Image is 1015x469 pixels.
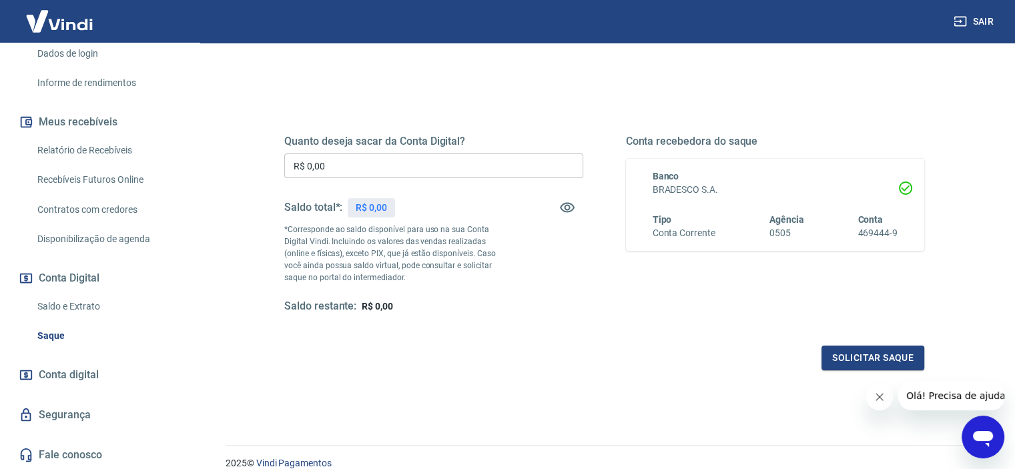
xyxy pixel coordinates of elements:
iframe: Fechar mensagem [866,384,893,410]
h5: Saldo restante: [284,300,356,314]
button: Meus recebíveis [16,107,184,137]
h6: Conta Corrente [653,226,715,240]
h5: Conta recebedora do saque [626,135,925,148]
a: Relatório de Recebíveis [32,137,184,164]
h6: BRADESCO S.A. [653,183,898,197]
p: R$ 0,00 [356,201,387,215]
a: Vindi Pagamentos [256,458,332,468]
a: Informe de rendimentos [32,69,184,97]
button: Solicitar saque [821,346,924,370]
a: Dados de login [32,40,184,67]
button: Conta Digital [16,264,184,293]
a: Segurança [16,400,184,430]
a: Saque [32,322,184,350]
a: Conta digital [16,360,184,390]
h5: Saldo total*: [284,201,342,214]
span: Conta digital [39,366,99,384]
h6: 469444-9 [858,226,898,240]
h6: 0505 [769,226,804,240]
span: Olá! Precisa de ajuda? [8,9,112,20]
iframe: Mensagem da empresa [898,381,1004,410]
span: Agência [769,214,804,225]
a: Contratos com credores [32,196,184,223]
a: Recebíveis Futuros Online [32,166,184,193]
span: Banco [653,171,679,181]
iframe: Botão para abrir a janela de mensagens [962,416,1004,458]
span: Tipo [653,214,672,225]
h5: Quanto deseja sacar da Conta Digital? [284,135,583,148]
span: Conta [858,214,883,225]
p: *Corresponde ao saldo disponível para uso na sua Conta Digital Vindi. Incluindo os valores das ve... [284,223,509,284]
span: R$ 0,00 [362,301,393,312]
button: Sair [951,9,999,34]
a: Disponibilização de agenda [32,225,184,253]
img: Vindi [16,1,103,41]
a: Saldo e Extrato [32,293,184,320]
